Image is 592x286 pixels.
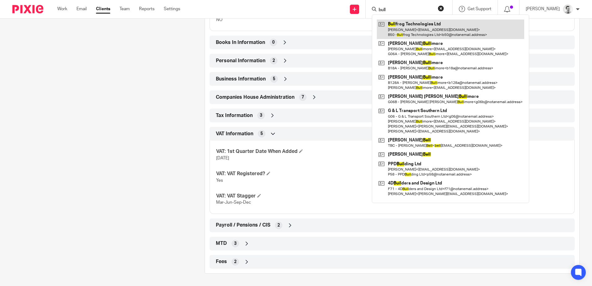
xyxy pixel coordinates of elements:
[216,131,253,137] span: VAT Information
[216,39,265,46] span: Books In Information
[468,7,491,11] span: Get Support
[277,222,280,228] span: 2
[164,6,180,12] a: Settings
[216,171,392,177] h4: VAT: VAT Registered?
[260,131,263,137] span: 5
[216,222,270,228] span: Payroll / Pensions / CIS
[120,6,130,12] a: Team
[216,240,227,247] span: MTD
[273,76,275,82] span: 5
[216,148,392,155] h4: VAT: 1st Quarter Date When Added
[216,18,223,22] span: NO
[216,156,229,160] span: [DATE]
[216,76,266,82] span: Business Information
[216,58,265,64] span: Personal Information
[96,6,110,12] a: Clients
[12,5,43,13] img: Pixie
[438,5,444,11] button: Clear
[139,6,155,12] a: Reports
[57,6,67,12] a: Work
[216,94,294,101] span: Companies House Administration
[76,6,87,12] a: Email
[260,112,262,119] span: 3
[216,112,253,119] span: Tax Information
[272,58,275,64] span: 2
[272,39,275,45] span: 0
[563,4,573,14] img: Andy_2025.jpg
[216,200,251,205] span: Mar-Jun-Sep-Dec
[216,178,223,183] span: Yes
[526,6,560,12] p: [PERSON_NAME]
[378,7,434,13] input: Search
[216,258,227,265] span: Fees
[302,94,304,100] span: 7
[234,240,237,247] span: 3
[234,259,237,265] span: 2
[216,193,392,199] h4: VAT: VAT Stagger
